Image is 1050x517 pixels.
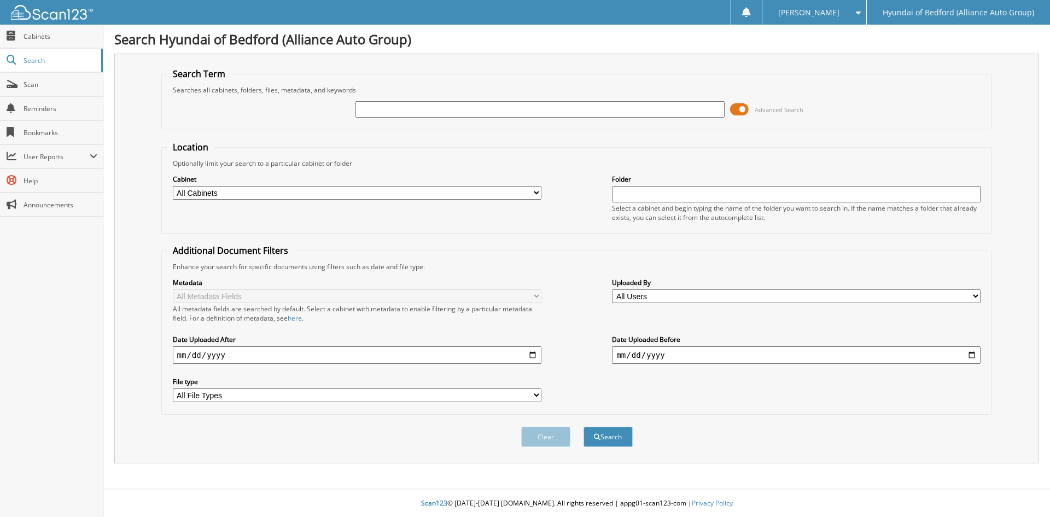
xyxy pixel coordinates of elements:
[755,106,803,114] span: Advanced Search
[167,159,987,168] div: Optionally limit your search to a particular cabinet or folder
[173,175,541,184] label: Cabinet
[584,427,633,447] button: Search
[692,498,733,508] a: Privacy Policy
[24,152,90,161] span: User Reports
[103,490,1050,517] div: © [DATE]-[DATE] [DOMAIN_NAME]. All rights reserved | appg01-scan123-com |
[24,104,97,113] span: Reminders
[167,262,987,271] div: Enhance your search for specific documents using filters such as date and file type.
[24,32,97,41] span: Cabinets
[521,427,570,447] button: Clear
[173,346,541,364] input: start
[24,176,97,185] span: Help
[173,377,541,386] label: File type
[778,9,839,16] span: [PERSON_NAME]
[288,313,302,323] a: here
[167,245,294,257] legend: Additional Document Filters
[173,278,541,287] label: Metadata
[167,141,214,153] legend: Location
[612,175,981,184] label: Folder
[24,200,97,210] span: Announcements
[421,498,447,508] span: Scan123
[24,56,96,65] span: Search
[24,80,97,89] span: Scan
[612,204,981,222] div: Select a cabinet and begin typing the name of the folder you want to search in. If the name match...
[167,85,987,95] div: Searches all cabinets, folders, files, metadata, and keywords
[883,9,1034,16] span: Hyundai of Bedford (Alliance Auto Group)
[612,278,981,287] label: Uploaded By
[173,304,541,323] div: All metadata fields are searched by default. Select a cabinet with metadata to enable filtering b...
[173,335,541,344] label: Date Uploaded After
[24,128,97,137] span: Bookmarks
[114,30,1039,48] h1: Search Hyundai of Bedford (Alliance Auto Group)
[167,68,231,80] legend: Search Term
[612,335,981,344] label: Date Uploaded Before
[11,5,93,20] img: scan123-logo-white.svg
[612,346,981,364] input: end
